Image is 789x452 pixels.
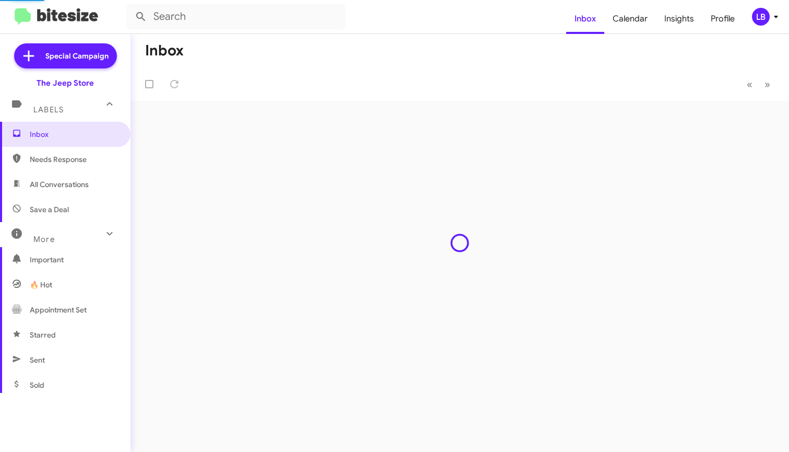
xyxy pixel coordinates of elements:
[30,355,45,365] span: Sent
[30,154,118,165] span: Needs Response
[30,280,52,290] span: 🔥 Hot
[145,42,184,59] h1: Inbox
[752,8,770,26] div: LB
[604,4,656,34] a: Calendar
[45,51,109,61] span: Special Campaign
[656,4,702,34] a: Insights
[741,74,776,95] nav: Page navigation example
[33,105,64,114] span: Labels
[743,8,778,26] button: LB
[566,4,604,34] a: Inbox
[30,204,69,215] span: Save a Deal
[30,305,87,315] span: Appointment Set
[126,4,345,29] input: Search
[14,43,117,68] a: Special Campaign
[30,254,118,265] span: Important
[764,78,770,91] span: »
[758,74,776,95] button: Next
[747,78,752,91] span: «
[30,380,44,390] span: Sold
[30,129,118,140] span: Inbox
[33,235,55,244] span: More
[30,330,56,340] span: Starred
[30,179,89,190] span: All Conversations
[702,4,743,34] a: Profile
[37,78,94,88] div: The Jeep Store
[740,74,759,95] button: Previous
